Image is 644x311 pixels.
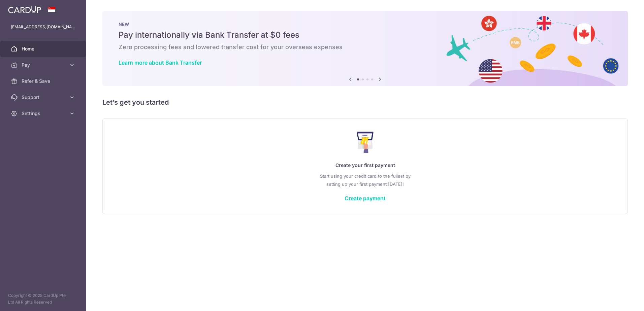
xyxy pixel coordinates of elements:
span: Support [22,94,66,101]
span: Refer & Save [22,78,66,84]
p: [EMAIL_ADDRESS][DOMAIN_NAME] [11,24,75,30]
span: Settings [22,110,66,117]
a: Learn more about Bank Transfer [119,59,202,66]
img: Bank transfer banner [102,11,628,86]
h5: Pay internationally via Bank Transfer at $0 fees [119,30,612,40]
p: Start using your credit card to the fullest by setting up your first payment [DATE]! [116,172,614,188]
img: Make Payment [357,132,374,153]
h6: Zero processing fees and lowered transfer cost for your overseas expenses [119,43,612,51]
h5: Let’s get you started [102,97,628,108]
p: NEW [119,22,612,27]
img: CardUp [8,5,41,13]
a: Create payment [345,195,386,202]
span: Home [22,45,66,52]
span: Pay [22,62,66,68]
p: Create your first payment [116,161,614,169]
